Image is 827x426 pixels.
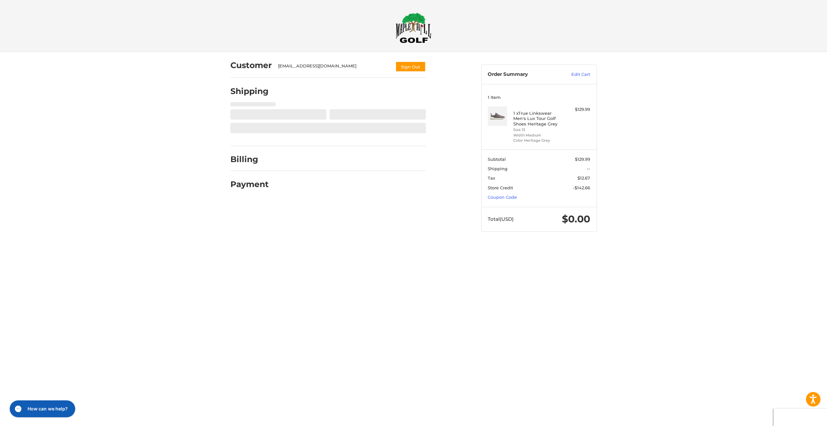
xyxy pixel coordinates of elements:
[488,185,513,190] span: Store Credit
[587,166,590,171] span: --
[774,408,827,426] iframe: Google Customer Reviews
[488,166,507,171] span: Shipping
[565,106,590,113] div: $129.99
[513,111,563,126] h4: 1 x True Linkswear Men's Lux Tour Golf Shoes Heritage Grey
[557,71,590,78] a: Edit Cart
[488,95,590,100] h3: 1 Item
[513,127,563,133] li: Size 13
[230,60,272,70] h2: Customer
[230,154,268,164] h2: Billing
[488,175,495,181] span: Tax
[395,61,426,72] button: Sign Out
[488,195,517,200] a: Coupon Code
[488,71,557,78] h3: Order Summary
[396,13,431,43] img: Maple Hill Golf
[575,157,590,162] span: $129.99
[513,138,563,143] li: Color Heritage Grey
[562,213,590,225] span: $0.00
[513,133,563,138] li: Width Medium
[488,157,506,162] span: Subtotal
[577,175,590,181] span: $12.67
[488,216,514,222] span: Total (USD)
[573,185,590,190] span: -$142.66
[230,179,269,189] h2: Payment
[278,63,389,72] div: [EMAIL_ADDRESS][DOMAIN_NAME]
[230,86,269,96] h2: Shipping
[6,398,77,420] iframe: Gorgias live chat messenger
